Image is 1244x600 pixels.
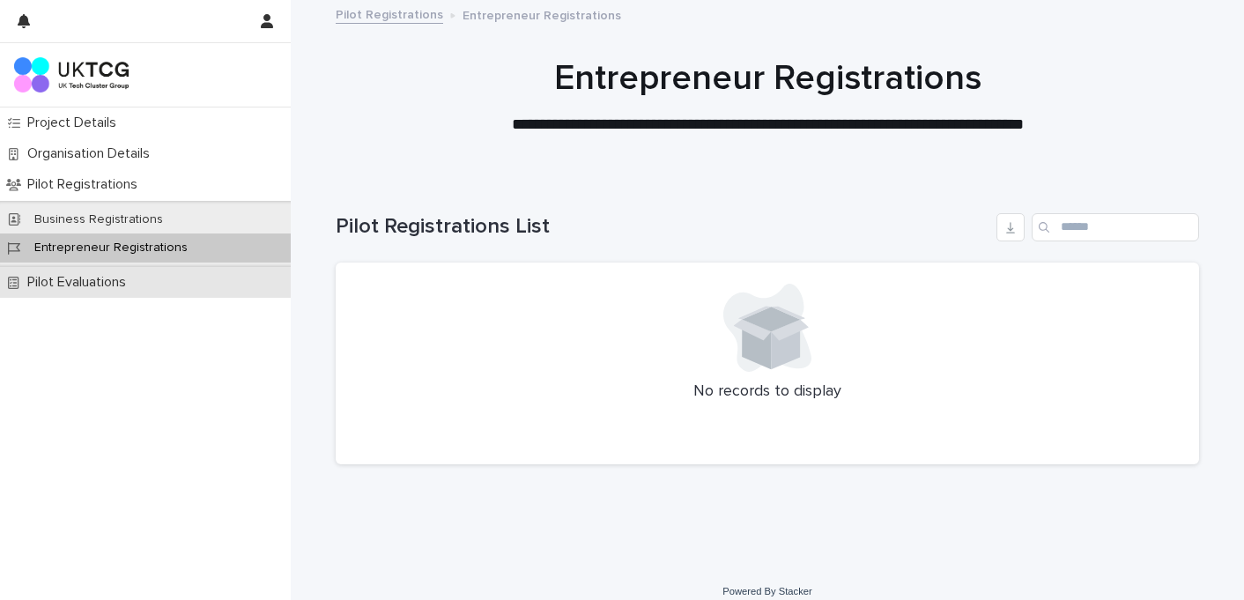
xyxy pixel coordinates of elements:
a: Pilot Registrations [336,4,443,24]
img: 2xblf3AaSCoQZMnIOkXG [14,57,129,93]
p: Pilot Registrations [20,176,152,193]
h1: Entrepreneur Registrations [336,57,1199,100]
p: Entrepreneur Registrations [463,4,621,24]
p: Business Registrations [20,212,177,227]
input: Search [1032,213,1199,241]
p: Pilot Evaluations [20,274,140,291]
p: No records to display [357,382,1178,402]
p: Entrepreneur Registrations [20,241,202,256]
h1: Pilot Registrations List [336,214,989,240]
a: Powered By Stacker [722,586,811,596]
p: Organisation Details [20,145,164,162]
p: Project Details [20,115,130,131]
